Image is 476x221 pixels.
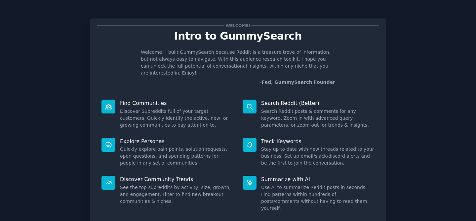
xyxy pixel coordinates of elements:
dd: See the top subreddits by activity, size, growth, and engagement. Filter to find new breakout com... [120,184,233,205]
a: Fed, GummySearch Founder [261,79,335,85]
dd: Discover Subreddits full of your target customers. Quickly identify the active, new, or growing c... [120,108,233,129]
p: Search Reddit (Better) [261,100,375,107]
div: - [260,79,335,86]
p: Summarize with AI [261,176,375,183]
dd: Stay up to date with new threads related to your business. Set up email/slack/discord alerts and ... [261,146,375,167]
p: Find Communities [120,100,233,107]
dd: Search Reddit posts & comments for any keyword. Zoom in with advanced query parameters, or zoom o... [261,108,375,129]
p: Welcome! I built GummySearch because Reddit is a treasure trove of information, but not always ea... [141,49,335,77]
p: Track Keywords [261,138,375,145]
span: Welcome! [224,22,252,29]
p: Explore Personas [120,138,233,145]
p: Discover Community Trends [120,176,233,183]
p: Intro to GummySearch [97,30,379,42]
dd: Quickly explore pain points, solution requests, open questions, and spending patterns for people ... [120,146,233,167]
dd: Use AI to summarize Reddit posts in seconds. Find patterns within hundreds of posts/comments with... [261,184,375,212]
